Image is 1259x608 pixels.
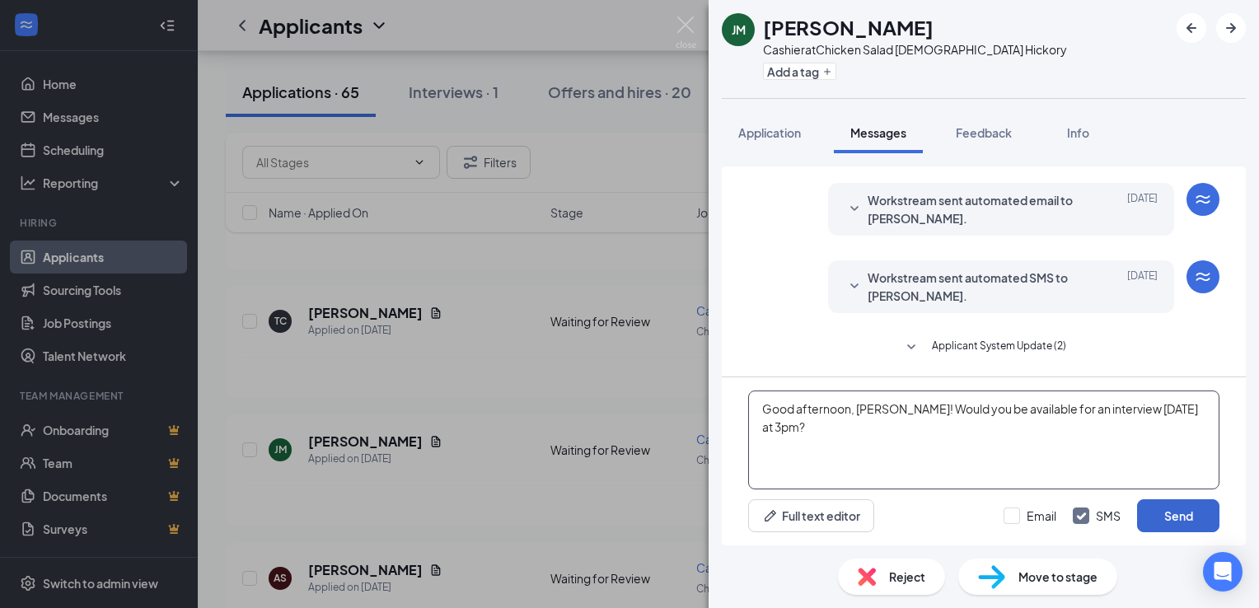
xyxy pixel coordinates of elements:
span: Move to stage [1018,568,1098,586]
span: [DATE] [1127,191,1158,227]
h1: [PERSON_NAME] [763,13,934,41]
span: Workstream sent automated SMS to [PERSON_NAME]. [868,269,1083,305]
svg: Pen [762,507,779,524]
svg: WorkstreamLogo [1193,267,1213,287]
span: [DATE] [1127,269,1158,305]
svg: SmallChevronDown [845,199,864,219]
span: Applicant System Update (2) [932,338,1066,358]
svg: SmallChevronDown [901,338,921,358]
span: Reject [889,568,925,586]
div: Cashier at Chicken Salad [DEMOGRAPHIC_DATA] Hickory [763,41,1067,58]
button: Full text editorPen [748,499,874,532]
span: Info [1067,125,1089,140]
textarea: Good afternoon, [PERSON_NAME]! Would you be available for an interview [DATE] at 3pm? [748,391,1219,489]
div: JM [732,21,746,38]
button: ArrowLeftNew [1177,13,1206,43]
svg: ArrowRight [1221,18,1241,38]
svg: Plus [822,67,832,77]
svg: WorkstreamLogo [1193,189,1213,209]
button: PlusAdd a tag [763,63,836,80]
div: Open Intercom Messenger [1203,552,1243,592]
span: Messages [850,125,906,140]
button: ArrowRight [1216,13,1246,43]
button: Send [1137,499,1219,532]
button: SmallChevronDownApplicant System Update (2) [901,338,1066,358]
svg: ArrowLeftNew [1182,18,1201,38]
span: Feedback [956,125,1012,140]
span: Application [738,125,801,140]
span: Workstream sent automated email to [PERSON_NAME]. [868,191,1083,227]
svg: SmallChevronDown [845,277,864,297]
